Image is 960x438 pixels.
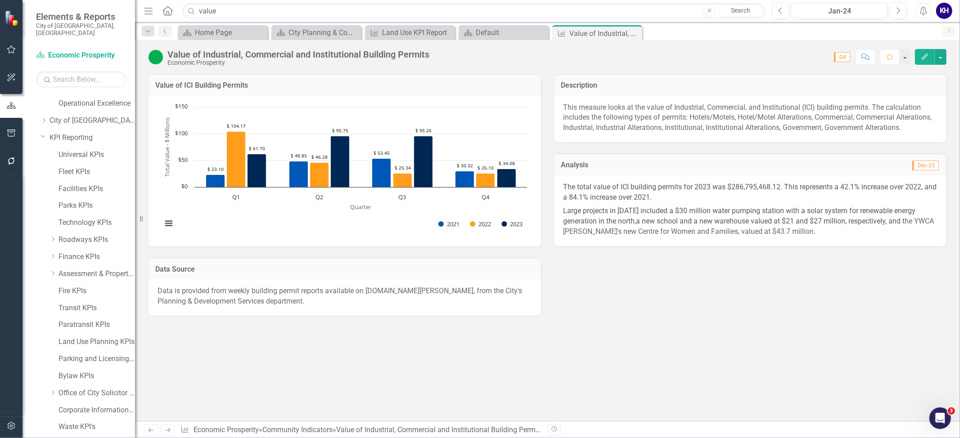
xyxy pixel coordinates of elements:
text: $ 23.10 [207,166,224,172]
text: 2021 [447,220,460,228]
div: » » [180,425,541,435]
p: Data is provided from weekly building permit reports available on [DOMAIN_NAME][PERSON_NAME], fro... [158,286,532,307]
text: $100 [175,129,188,137]
div: Jan-24 [795,6,884,17]
a: Search [718,4,763,17]
a: Transit KPIs [59,303,135,313]
input: Search ClearPoint... [182,3,766,19]
g: 2021, bar series 1 of 3 with 4 bars. [206,158,474,187]
text: $ 104.17 [227,123,246,129]
span: Elements & Reports [36,11,126,22]
text: $0 [181,182,188,190]
small: City of [GEOGRAPHIC_DATA], [GEOGRAPHIC_DATA] [36,22,126,37]
text: $ 48.85 [291,152,307,159]
div: Value of Industrial, Commercial and Institutional Building Permits [167,49,429,59]
a: Technology KPIs [59,218,135,228]
path: Q4, 26.1. 2022. [476,173,495,187]
a: City of [GEOGRAPHIC_DATA] [50,116,135,126]
a: Universal KPIs [59,150,135,160]
div: Value of Industrial, Commercial and Institutional Building Permits [569,28,640,39]
text: $ 25.34 [395,165,411,171]
path: Q2, 48.85. 2021. [289,161,308,187]
a: Assessment & Property Revenue Services KPIs [59,269,135,279]
div: City Planning & Community Services [288,27,359,38]
a: Land Use Planning KPIs [59,337,135,347]
text: $150 [175,102,188,110]
a: Finance KPIs [59,252,135,262]
path: Q1, 104.17. 2022. [227,131,246,187]
button: KH [936,3,952,19]
g: 2023, bar series 3 of 3 with 4 bars. [248,136,516,187]
span: Dec-23 [912,161,939,170]
a: Parking and Licensing KPIs [59,354,135,364]
text: 2023 [510,220,523,228]
a: Community Indicators [262,425,333,434]
img: On Target [149,50,163,64]
path: Q1, 23.1. 2021. [206,174,225,187]
a: Waste KPI's [59,422,135,432]
h3: Description [561,81,940,89]
a: Paratransit KPIs [59,320,135,330]
a: Office of City Solicitor KPIs [59,388,135,398]
p: he YWCA [PERSON_NAME]'s new Centre for Women and Families, valued at $43.7 million. [563,204,938,237]
span: 3 [948,407,955,415]
iframe: Intercom live chat [929,407,951,429]
h3: Data Source [155,265,534,273]
text: Total Value - $ Millions [163,117,171,177]
a: Roadways KPIs [59,235,135,245]
p: This measure looks at the value of Industrial, Commercial, and Institutional (ICI) building permi... [563,103,938,134]
text: 2022 [478,220,491,228]
a: Corporate Information Governance KPIs [59,405,135,416]
span: Q4 [834,52,850,62]
svg: Interactive chart [158,103,532,237]
text: $ 26.10 [478,165,494,171]
text: Quarter [350,203,372,211]
text: $ 95.75 [332,127,348,134]
g: 2022, bar series 2 of 3 with 4 bars. [227,131,495,187]
text: $ 46.28 [311,154,328,160]
a: City Planning & Community Services [274,27,359,38]
div: Default [476,27,546,38]
a: Fire KPIs [59,286,135,296]
text: $50 [178,156,188,164]
text: $ 95.26 [415,127,432,134]
text: $ 53.45 [374,150,390,156]
path: Q2, 95.75. 2023. [331,136,350,187]
text: Q2 [315,193,323,201]
img: ClearPoint Strategy [5,10,20,26]
div: Chart. Highcharts interactive chart. [158,103,532,237]
div: Value of Industrial, Commercial and Institutional Building Permits [336,425,543,434]
path: Q1, 61.7. 2023. [248,154,266,187]
button: View chart menu, Chart [162,217,175,230]
a: Default [461,27,546,38]
text: Q4 [482,193,490,201]
path: Q2, 46.28. 2022. [310,162,329,187]
div: Economic Prosperity [167,59,429,66]
path: Q4, 34.08. 2023. [497,169,516,187]
text: $ 30.32 [457,162,473,169]
a: KPI Reporting [50,133,135,143]
path: Q3, 53.45. 2021. [372,158,391,187]
button: Show 2023 [502,220,524,228]
a: Economic Prosperity [194,425,259,434]
a: Fleet KPIs [59,167,135,177]
a: Economic Prosperity [36,50,126,61]
text: $ 61.70 [249,145,265,152]
input: Search Below... [36,72,126,87]
a: Land Use KPI Report [367,27,453,38]
path: Q3, 95.26. 2023. [414,136,433,187]
span: The total value of ICI building permits for 2023 was $286,795,468.12. This represents a 42.1% inc... [563,183,937,201]
a: Parks KPIs [59,201,135,211]
h3: Analysis [561,161,751,169]
h3: Value of ICI Building Permits [155,81,534,89]
a: Home Page [180,27,266,38]
path: Q4, 30.32. 2021. [455,171,474,187]
text: Q3 [398,193,406,201]
button: Show 2021 [438,220,460,228]
span: a new school and a new warehouse valued at $21 and $27 million, respectively, and t [636,217,905,225]
text: Q1 [232,193,240,201]
path: Q3, 25.34. 2022. [393,173,412,187]
a: Bylaw KPIs [59,371,135,381]
div: Home Page [195,27,266,38]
